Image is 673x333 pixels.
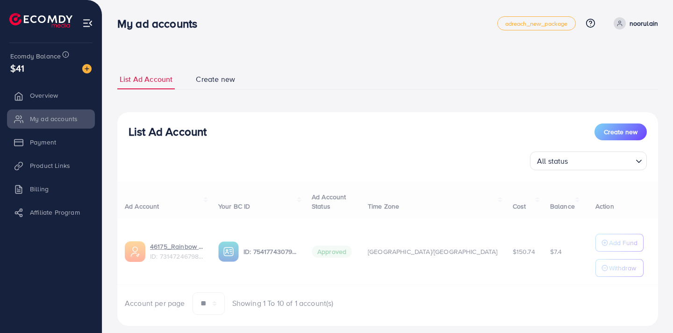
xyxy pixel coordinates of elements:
span: Create new [196,74,235,85]
h3: List Ad Account [129,125,207,138]
img: menu [82,18,93,29]
img: logo [9,13,72,28]
span: Create new [604,127,637,137]
span: List Ad Account [120,74,172,85]
span: adreach_new_package [505,21,568,27]
a: noorulain [610,17,658,29]
img: image [82,64,92,73]
h3: My ad accounts [117,17,205,30]
a: adreach_new_package [497,16,576,30]
span: All status [535,154,570,168]
p: noorulain [630,18,658,29]
span: $41 [10,61,24,75]
span: Ecomdy Balance [10,51,61,61]
input: Search for option [571,152,632,168]
div: Search for option [530,152,647,170]
button: Create new [594,123,647,140]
